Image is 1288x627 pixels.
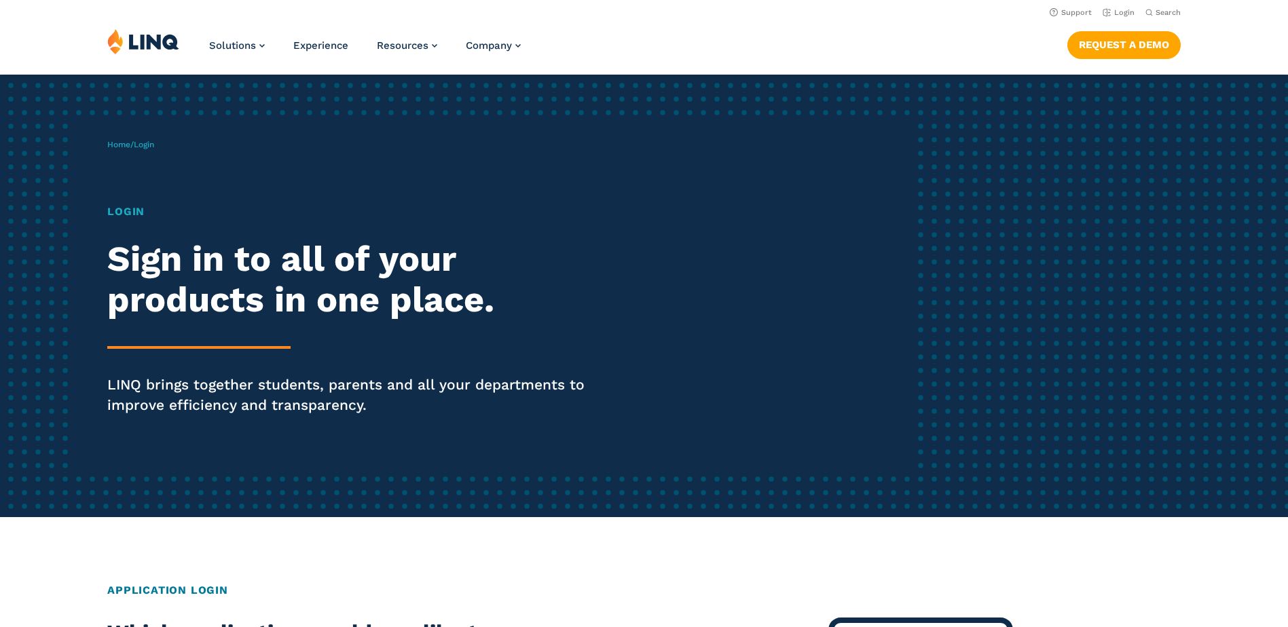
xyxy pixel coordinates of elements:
[1067,31,1181,58] a: Request a Demo
[1156,8,1181,17] span: Search
[293,39,348,52] a: Experience
[107,140,154,149] span: /
[466,39,512,52] span: Company
[1050,8,1092,17] a: Support
[1103,8,1135,17] a: Login
[377,39,428,52] span: Resources
[209,39,256,52] span: Solutions
[107,239,604,320] h2: Sign in to all of your products in one place.
[209,39,265,52] a: Solutions
[377,39,437,52] a: Resources
[1067,28,1181,58] nav: Button Navigation
[107,204,604,220] h1: Login
[107,582,1181,598] h2: Application Login
[107,140,130,149] a: Home
[466,39,521,52] a: Company
[107,28,179,54] img: LINQ | K‑12 Software
[209,28,521,73] nav: Primary Navigation
[134,140,154,149] span: Login
[107,375,604,415] p: LINQ brings together students, parents and all your departments to improve efficiency and transpa...
[1145,7,1181,18] button: Open Search Bar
